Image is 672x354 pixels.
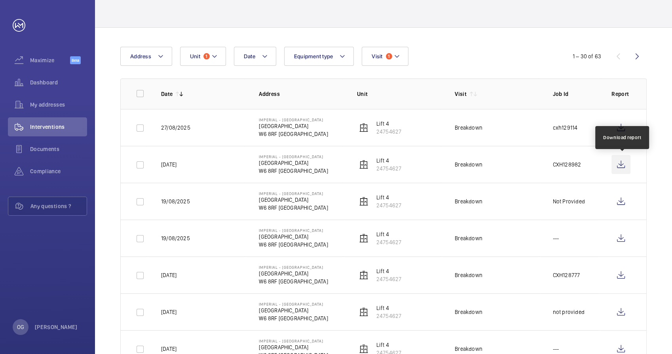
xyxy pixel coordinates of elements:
[30,167,87,175] span: Compliance
[553,197,585,205] p: Not Provided
[30,56,70,64] span: Maximize
[376,193,401,201] p: Lift 4
[553,234,559,242] p: ---
[553,161,581,168] p: CXH128982
[455,271,482,279] div: Breakdown
[455,345,482,353] div: Breakdown
[161,345,177,353] p: [DATE]
[376,201,401,209] p: 24754627
[190,53,200,59] span: Unit
[130,53,151,59] span: Address
[35,323,78,331] p: [PERSON_NAME]
[161,271,177,279] p: [DATE]
[386,53,392,59] span: 1
[376,341,401,349] p: Lift 4
[30,101,87,109] span: My addresses
[259,228,328,233] p: Imperial - [GEOGRAPHIC_DATA]
[234,47,276,66] button: Date
[376,120,401,128] p: Lift 4
[359,307,368,317] img: elevator.svg
[70,56,81,64] span: Beta
[259,233,328,241] p: [GEOGRAPHIC_DATA]
[259,270,328,277] p: [GEOGRAPHIC_DATA]
[259,122,328,130] p: [GEOGRAPHIC_DATA]
[359,160,368,169] img: elevator.svg
[259,339,328,343] p: Imperial - [GEOGRAPHIC_DATA]
[553,271,580,279] p: CXH128777
[359,270,368,280] img: elevator.svg
[376,165,401,172] p: 24754627
[294,53,333,59] span: Equipment type
[553,345,559,353] p: ---
[376,275,401,283] p: 24754627
[455,124,482,132] div: Breakdown
[362,47,408,66] button: Visit1
[30,202,87,210] span: Any questions ?
[359,344,368,354] img: elevator.svg
[455,161,482,168] div: Breakdown
[376,304,401,312] p: Lift 4
[359,123,368,132] img: elevator.svg
[553,124,578,132] p: cxh129114
[553,308,585,316] p: not provided
[259,343,328,351] p: [GEOGRAPHIC_DATA]
[553,90,599,98] p: Job Id
[455,90,467,98] p: Visit
[30,78,87,86] span: Dashboard
[259,204,328,212] p: W6 8RF [GEOGRAPHIC_DATA]
[259,154,328,159] p: Imperial - [GEOGRAPHIC_DATA]
[259,90,344,98] p: Address
[161,197,190,205] p: 19/08/2025
[161,161,177,168] p: [DATE]
[284,47,354,66] button: Equipment type
[376,267,401,275] p: Lift 4
[376,128,401,136] p: 24754627
[244,53,255,59] span: Date
[259,196,328,204] p: [GEOGRAPHIC_DATA]
[359,233,368,243] img: elevator.svg
[120,47,172,66] button: Address
[203,53,210,59] span: 1
[259,167,328,175] p: W6 8RF [GEOGRAPHIC_DATA]
[603,134,641,141] div: Download report
[455,197,482,205] div: Breakdown
[259,130,328,138] p: W6 8RF [GEOGRAPHIC_DATA]
[357,90,442,98] p: Unit
[259,241,328,249] p: W6 8RF [GEOGRAPHIC_DATA]
[376,157,401,165] p: Lift 4
[259,117,328,122] p: Imperial - [GEOGRAPHIC_DATA]
[259,314,328,322] p: W6 8RF [GEOGRAPHIC_DATA]
[161,124,190,132] p: 27/08/2025
[359,197,368,206] img: elevator.svg
[161,308,177,316] p: [DATE]
[30,123,87,131] span: Interventions
[455,308,482,316] div: Breakdown
[259,277,328,285] p: W6 8RF [GEOGRAPHIC_DATA]
[259,302,328,306] p: Imperial - [GEOGRAPHIC_DATA]
[259,191,328,196] p: Imperial - [GEOGRAPHIC_DATA]
[259,265,328,270] p: Imperial - [GEOGRAPHIC_DATA]
[161,90,173,98] p: Date
[372,53,382,59] span: Visit
[376,312,401,320] p: 24754627
[376,238,401,246] p: 24754627
[455,234,482,242] div: Breakdown
[259,159,328,167] p: [GEOGRAPHIC_DATA]
[17,323,24,331] p: OG
[611,90,630,98] p: Report
[161,234,190,242] p: 19/08/2025
[259,306,328,314] p: [GEOGRAPHIC_DATA]
[180,47,226,66] button: Unit1
[30,145,87,153] span: Documents
[573,52,601,60] div: 1 – 30 of 63
[376,230,401,238] p: Lift 4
